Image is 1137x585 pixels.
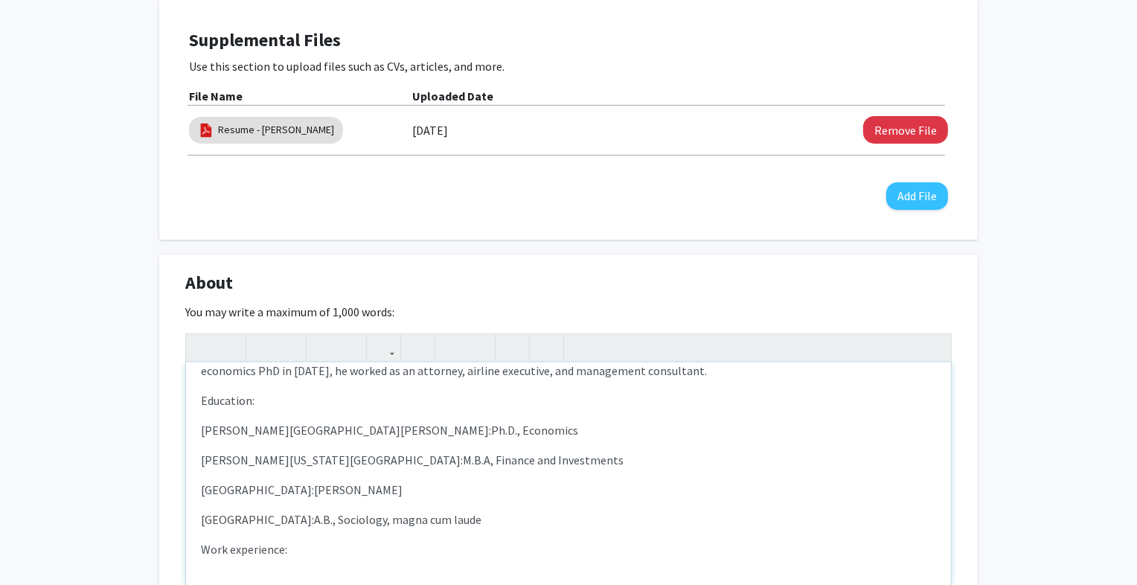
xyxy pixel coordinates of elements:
button: Add File [886,182,948,210]
b: File Name [189,89,243,103]
a: Resume - [PERSON_NAME] [218,122,334,138]
button: Link [371,334,397,360]
button: Unordered list [439,334,465,360]
p: [PERSON_NAME][GEOGRAPHIC_DATA][PERSON_NAME]: [201,421,936,439]
button: Emphasis (Ctrl + I) [276,334,302,360]
p: [GEOGRAPHIC_DATA]: [201,481,936,499]
button: Superscript [310,334,336,360]
p: Use this section to upload files such as CVs, articles, and more. [189,57,948,75]
p: Work experience: [201,540,936,558]
span: M.B.A, Finance and Investments [463,453,624,467]
button: Fullscreen [921,334,947,360]
button: Insert horizontal rule [534,334,560,360]
button: Remove Resume - Robert A. Hazel File [863,116,948,144]
span: A.B., Sociology, magna cum laude [314,512,481,527]
span: About [185,269,233,296]
button: Undo (Ctrl + Z) [190,334,216,360]
b: Uploaded Date [412,89,493,103]
iframe: Chat [11,518,63,574]
h4: Supplemental Files [189,30,948,51]
label: You may write a maximum of 1,000 words: [185,303,394,321]
img: pdf_icon.png [198,122,214,138]
button: Strong (Ctrl + B) [250,334,276,360]
p: Education: [201,391,936,409]
button: Remove format [499,334,525,360]
span: [PERSON_NAME] [314,482,403,497]
span: Ph.D., Economics [491,423,578,438]
button: Subscript [336,334,362,360]
label: [DATE] [412,118,448,143]
button: Ordered list [465,334,491,360]
p: [GEOGRAPHIC_DATA]: [201,511,936,528]
button: Insert Image [405,334,431,360]
p: [PERSON_NAME][US_STATE][GEOGRAPHIC_DATA]: [201,451,936,469]
button: Redo (Ctrl + Y) [216,334,242,360]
